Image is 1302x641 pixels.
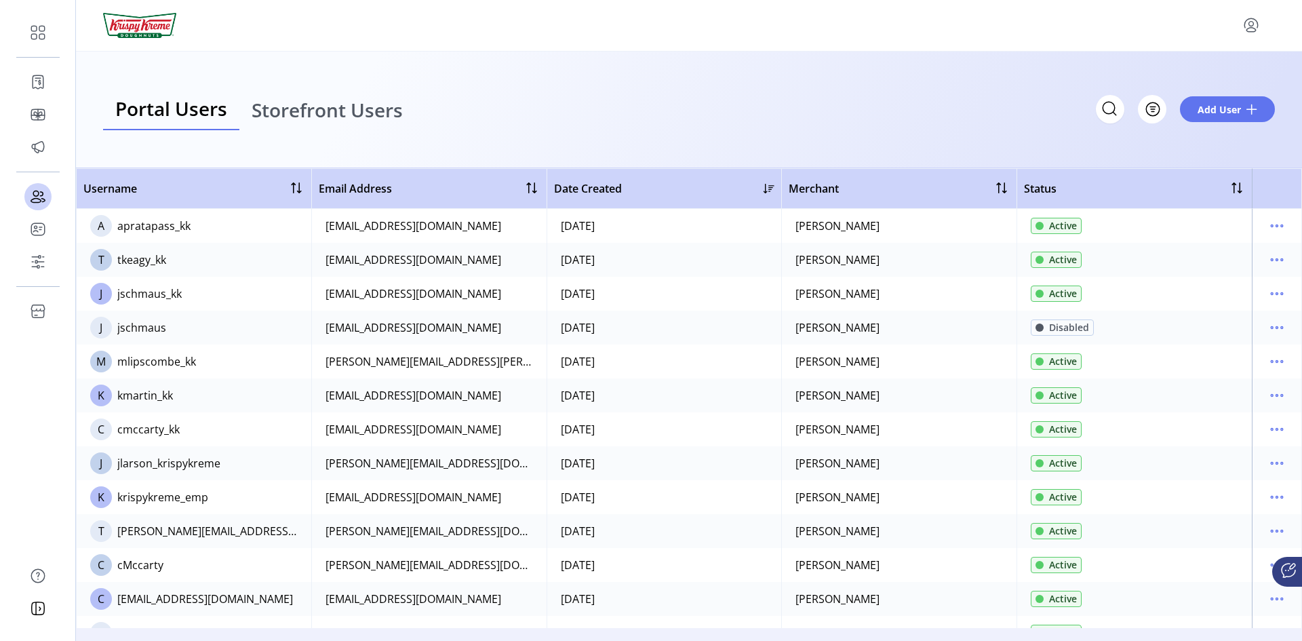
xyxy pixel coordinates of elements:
a: Portal Users [103,88,239,131]
div: krispykreme_emp [117,489,208,505]
td: [DATE] [547,582,782,616]
div: [PERSON_NAME][EMAIL_ADDRESS][DOMAIN_NAME] [325,455,533,471]
div: [EMAIL_ADDRESS][DOMAIN_NAME] [325,489,501,505]
div: [PERSON_NAME][EMAIL_ADDRESS][DOMAIN_NAME] [325,523,533,539]
span: Active [1049,354,1077,368]
input: Search [1096,95,1124,123]
span: Portal Users [115,99,227,118]
div: [EMAIL_ADDRESS][DOMAIN_NAME] [325,625,501,641]
span: T [98,523,104,539]
button: menu [1266,249,1288,271]
div: [PERSON_NAME][EMAIL_ADDRESS][DOMAIN_NAME] [117,523,298,539]
span: Active [1049,252,1077,267]
div: Hgenta [117,625,155,641]
span: Disabled [1049,320,1089,334]
div: [EMAIL_ADDRESS][DOMAIN_NAME] [117,591,293,607]
span: C [98,591,104,607]
td: [DATE] [547,209,782,243]
div: [PERSON_NAME][EMAIL_ADDRESS][DOMAIN_NAME] [325,557,533,573]
span: Active [1049,625,1077,640]
div: [PERSON_NAME] [795,591,880,607]
div: [EMAIL_ADDRESS][DOMAIN_NAME] [325,421,501,438]
td: [DATE] [547,446,782,480]
div: kmartin_kk [117,387,173,404]
span: Active [1049,218,1077,233]
span: K [98,387,104,404]
div: [PERSON_NAME] [795,319,880,336]
div: mlipscombe_kk [117,353,196,370]
td: [DATE] [547,514,782,548]
td: [DATE] [547,243,782,277]
div: [PERSON_NAME] [795,523,880,539]
span: Active [1049,591,1077,606]
button: Filter Button [1138,95,1166,123]
span: C [98,421,104,438]
div: [PERSON_NAME] [795,252,880,268]
a: Storefront Users [239,88,415,131]
button: menu [1266,554,1288,576]
span: Merchant [789,180,839,197]
button: menu [1266,385,1288,406]
span: Add User [1198,102,1241,117]
span: Active [1049,286,1077,300]
button: menu [1266,283,1288,305]
div: [PERSON_NAME] [795,353,880,370]
div: jschmaus [117,319,166,336]
div: apratapass_kk [117,218,191,234]
div: [PERSON_NAME] [795,218,880,234]
div: [EMAIL_ADDRESS][DOMAIN_NAME] [325,319,501,336]
span: Active [1049,422,1077,436]
div: [PERSON_NAME] [795,455,880,471]
span: J [100,319,102,336]
button: menu [1266,215,1288,237]
span: J [100,286,102,302]
div: [PERSON_NAME][EMAIL_ADDRESS][PERSON_NAME][DOMAIN_NAME] [325,353,533,370]
div: cMccarty [117,557,163,573]
span: Active [1049,388,1077,402]
div: [EMAIL_ADDRESS][DOMAIN_NAME] [325,252,501,268]
span: Status [1024,180,1057,197]
span: Storefront Users [252,100,403,119]
div: [EMAIL_ADDRESS][DOMAIN_NAME] [325,286,501,302]
button: menu [1266,588,1288,610]
span: Active [1049,558,1077,572]
td: [DATE] [547,412,782,446]
div: [EMAIL_ADDRESS][DOMAIN_NAME] [325,218,501,234]
span: Date Created [554,180,622,197]
span: Email Address [319,180,392,197]
div: [EMAIL_ADDRESS][DOMAIN_NAME] [325,387,501,404]
button: menu [1266,419,1288,440]
span: K [98,489,104,505]
div: cmccarty_kk [117,421,180,438]
span: H [97,625,105,641]
div: jschmaus_kk [117,286,182,302]
button: menu [1266,317,1288,338]
span: Active [1049,490,1077,504]
div: [PERSON_NAME] [795,421,880,438]
div: tkeagy_kk [117,252,166,268]
span: T [98,252,104,268]
span: M [96,353,106,370]
div: [PERSON_NAME] [795,286,880,302]
span: Active [1049,456,1077,470]
div: [PERSON_NAME] [795,557,880,573]
button: Add User [1180,96,1275,122]
div: [PERSON_NAME] [795,489,880,505]
span: Username [83,180,137,197]
td: [DATE] [547,277,782,311]
button: menu [1240,14,1262,36]
button: menu [1266,452,1288,474]
div: [PERSON_NAME] [795,625,880,641]
span: J [100,455,102,471]
span: C [98,557,104,573]
td: [DATE] [547,378,782,412]
button: menu [1266,351,1288,372]
span: Active [1049,524,1077,538]
div: jlarson_krispykreme [117,455,220,471]
div: [EMAIL_ADDRESS][DOMAIN_NAME] [325,591,501,607]
img: logo [103,13,176,38]
td: [DATE] [547,548,782,582]
button: menu [1266,520,1288,542]
td: [DATE] [547,311,782,345]
td: [DATE] [547,345,782,378]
